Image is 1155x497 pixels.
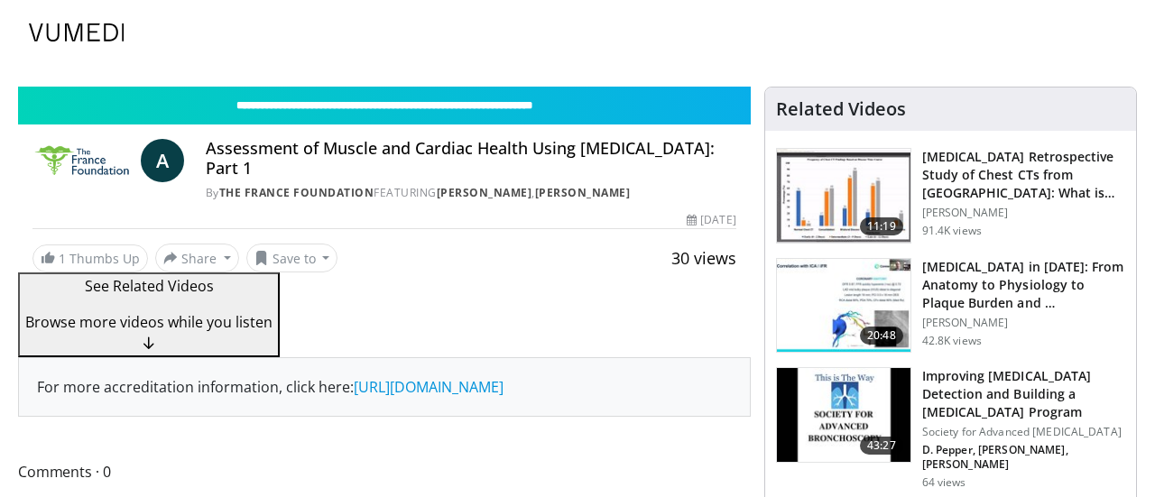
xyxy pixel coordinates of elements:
span: 20:48 [860,327,903,345]
p: Society for Advanced [MEDICAL_DATA] [922,425,1125,439]
h3: COVID-19 Retrospective Study of Chest CTs from China: What is the Relationship to Duration of Inf... [922,148,1125,202]
div: For more accreditation information, click here: [37,376,732,398]
h4: Assessment of Muscle and Cardiac Health Using [MEDICAL_DATA]: Part 1 [206,139,736,178]
img: The France Foundation [32,139,134,182]
img: VuMedi Logo [29,23,125,41]
span: 1 [59,250,66,267]
a: [PERSON_NAME] [535,185,631,200]
p: 42.8K views [922,334,982,348]
span: 43:27 [860,437,903,455]
img: c2eb46a3-50d3-446d-a553-a9f8510c7760.150x105_q85_crop-smart_upscale.jpg [777,149,910,243]
a: 20:48 [MEDICAL_DATA] in [DATE]: From Anatomy to Physiology to Plaque Burden and … [PERSON_NAME] 4... [776,258,1125,354]
button: See Related Videos Browse more videos while you listen [18,272,280,357]
img: da6f2637-572c-4e26-9f3c-99c40a6d351c.150x105_q85_crop-smart_upscale.jpg [777,368,910,462]
div: [DATE] [687,212,735,228]
a: [PERSON_NAME] [437,185,532,200]
p: Dominique Pepper [922,443,1125,472]
p: 64 views [922,475,966,490]
a: The France Foundation [219,185,374,200]
img: 823da73b-7a00-425d-bb7f-45c8b03b10c3.150x105_q85_crop-smart_upscale.jpg [777,259,910,353]
span: 11:19 [860,217,903,235]
button: Save to [246,244,338,272]
p: See Related Videos [25,275,273,297]
a: 43:27 Improving [MEDICAL_DATA] Detection and Building a [MEDICAL_DATA] Program Society for Advanc... [776,367,1125,490]
h3: Improving [MEDICAL_DATA] Detection and Building a [MEDICAL_DATA] Program [922,367,1125,421]
p: [PERSON_NAME] [922,316,1125,330]
span: 30 views [671,247,736,269]
span: Browse more videos while you listen [25,312,273,332]
span: Comments 0 [18,460,751,483]
a: 11:19 [MEDICAL_DATA] Retrospective Study of Chest CTs from [GEOGRAPHIC_DATA]: What is the Re… [PE... [776,148,1125,244]
button: Share [155,244,239,272]
h4: Related Videos [776,98,906,120]
a: 1 Thumbs Up [32,244,148,272]
h3: Cardiac CT in 2023: From Anatomy to Physiology to Plaque Burden and Prevention [922,258,1125,312]
a: [URL][DOMAIN_NAME] [354,377,504,397]
div: By FEATURING , [206,185,736,201]
p: 91.4K views [922,224,982,238]
p: [PERSON_NAME] [922,206,1125,220]
a: A [141,139,184,182]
